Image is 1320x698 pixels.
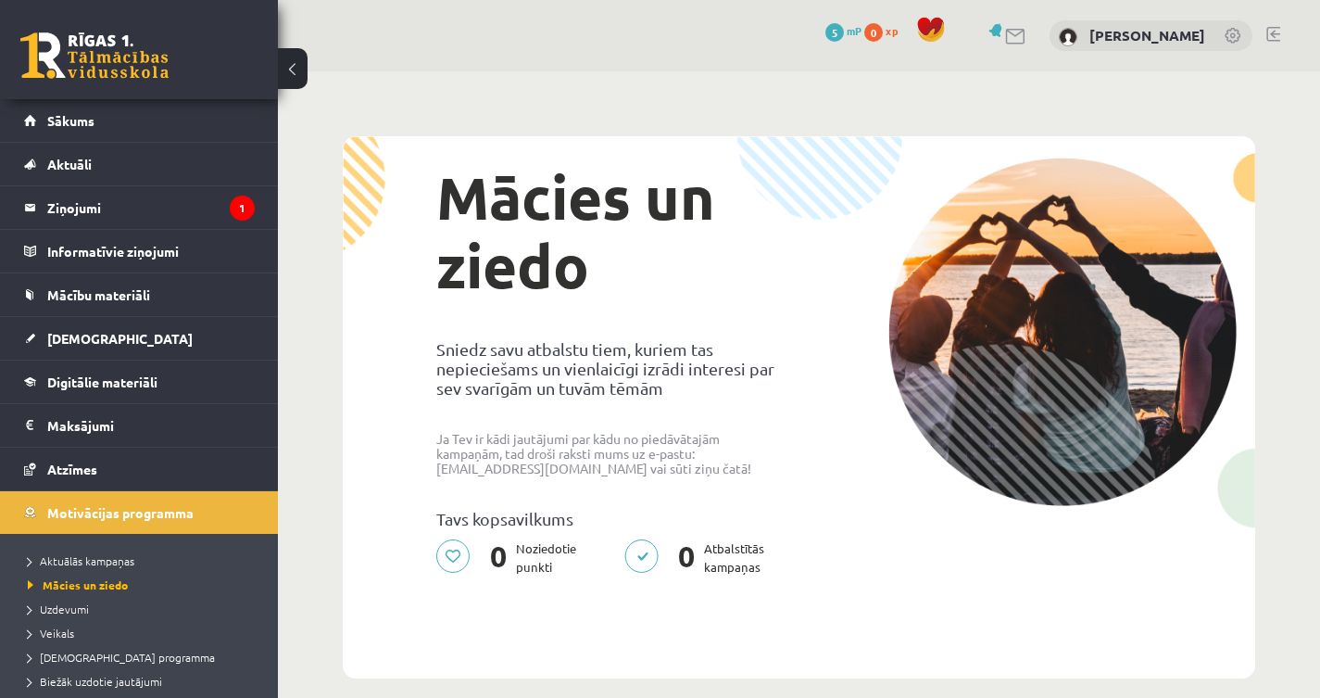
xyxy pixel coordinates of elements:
legend: Informatīvie ziņojumi [47,230,255,273]
a: Mācies un ziedo [28,577,259,593]
a: Veikals [28,625,259,641]
span: [DEMOGRAPHIC_DATA] [47,330,193,347]
span: xp [886,23,898,38]
span: Mācies un ziedo [28,577,128,592]
span: [DEMOGRAPHIC_DATA] programma [28,650,215,665]
a: Digitālie materiāli [24,361,255,403]
a: Mācību materiāli [24,273,255,316]
img: Agneta Alpa [1059,28,1077,46]
span: 0 [481,539,516,577]
p: Ja Tev ir kādi jautājumi par kādu no piedāvātajām kampaņām, tad droši raksti mums uz e-pastu: [EM... [436,431,785,476]
span: Aktuāli [47,156,92,172]
span: Sākums [47,112,94,129]
a: Sākums [24,99,255,142]
img: donation-campaign-image-5f3e0036a0d26d96e48155ce7b942732c76651737588babb5c96924e9bd6788c.png [888,158,1237,506]
a: Biežāk uzdotie jautājumi [28,673,259,690]
p: Sniedz savu atbalstu tiem, kuriem tas nepieciešams un vienlaicīgi izrādi interesi par sev svarīgā... [436,339,785,398]
i: 1 [230,196,255,221]
a: Motivācijas programma [24,491,255,534]
a: Atzīmes [24,448,255,490]
legend: Maksājumi [47,404,255,447]
a: Maksājumi [24,404,255,447]
span: Atzīmes [47,461,97,477]
a: Rīgas 1. Tālmācības vidusskola [20,32,169,79]
a: Ziņojumi1 [24,186,255,229]
a: [DEMOGRAPHIC_DATA] programma [28,649,259,666]
a: Aktuāli [24,143,255,185]
p: Atbalstītās kampaņas [624,539,775,577]
span: Aktuālās kampaņas [28,553,134,568]
p: Tavs kopsavilkums [436,509,785,528]
a: Uzdevumi [28,601,259,617]
span: Veikals [28,626,74,641]
legend: Ziņojumi [47,186,255,229]
span: 0 [669,539,704,577]
span: 0 [864,23,883,42]
span: Digitālie materiāli [47,374,157,390]
span: Mācību materiāli [47,286,150,303]
p: Noziedotie punkti [436,539,587,577]
span: mP [847,23,861,38]
a: [DEMOGRAPHIC_DATA] [24,317,255,360]
a: [PERSON_NAME] [1089,26,1205,44]
span: Uzdevumi [28,602,89,616]
a: Informatīvie ziņojumi [24,230,255,273]
a: Aktuālās kampaņas [28,552,259,569]
span: Motivācijas programma [47,504,194,521]
span: Biežāk uzdotie jautājumi [28,674,162,689]
span: 5 [825,23,844,42]
h1: Mācies un ziedo [436,163,785,300]
a: 5 mP [825,23,861,38]
a: 0 xp [864,23,907,38]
